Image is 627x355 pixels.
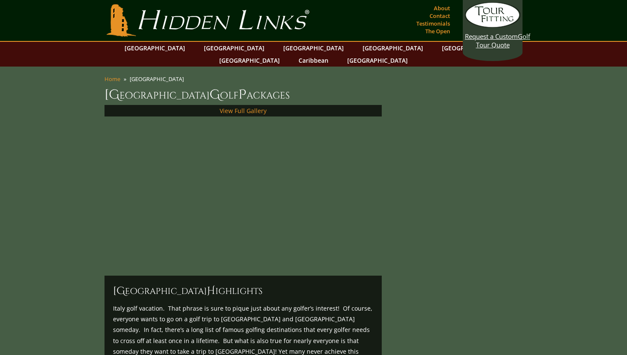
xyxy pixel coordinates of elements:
span: P [238,86,247,103]
a: [GEOGRAPHIC_DATA] [200,42,269,54]
li: [GEOGRAPHIC_DATA] [130,75,187,83]
h1: [GEOGRAPHIC_DATA] olf ackages [104,86,522,103]
a: [GEOGRAPHIC_DATA] [438,42,507,54]
a: Testimonials [414,17,452,29]
a: About [432,2,452,14]
a: Home [104,75,120,83]
a: View Full Gallery [220,107,267,115]
span: Request a Custom [465,32,518,41]
a: Request a CustomGolf Tour Quote [465,2,520,49]
a: [GEOGRAPHIC_DATA] [343,54,412,67]
a: [GEOGRAPHIC_DATA] [279,42,348,54]
a: [GEOGRAPHIC_DATA] [215,54,284,67]
h2: [GEOGRAPHIC_DATA] ighlights [113,284,373,298]
span: G [209,86,220,103]
a: Contact [427,10,452,22]
span: H [207,284,215,298]
a: [GEOGRAPHIC_DATA] [358,42,427,54]
a: Caribbean [294,54,333,67]
a: [GEOGRAPHIC_DATA] [120,42,189,54]
a: The Open [423,25,452,37]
